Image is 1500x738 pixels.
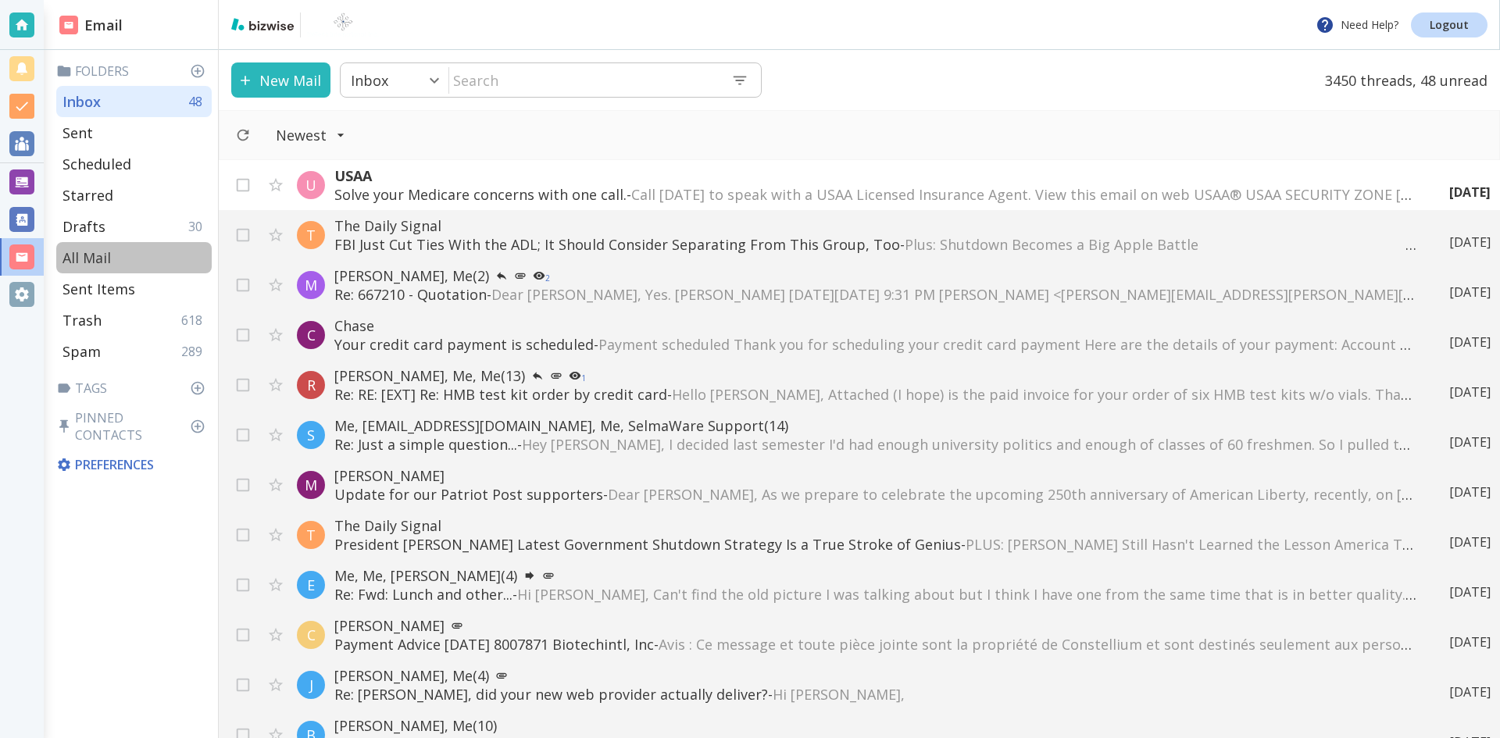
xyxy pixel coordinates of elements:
[53,450,212,480] div: Preferences
[334,185,1418,204] p: Solve your Medicare concerns with one call. -
[334,385,1418,404] p: Re: RE: [EXT] Re: HMB test kit order by credit card -
[56,305,212,336] div: Trash618
[62,155,131,173] p: Scheduled
[306,226,316,244] p: T
[56,211,212,242] div: Drafts30
[334,666,1418,685] p: [PERSON_NAME], Me (4)
[307,376,316,394] p: R
[307,426,315,444] p: S
[307,576,315,594] p: E
[1449,234,1491,251] p: [DATE]
[334,716,1418,735] p: [PERSON_NAME], Me (10)
[56,86,212,117] div: Inbox48
[305,476,317,494] p: M
[181,343,209,360] p: 289
[59,15,123,36] h2: Email
[334,566,1418,585] p: Me, Me, [PERSON_NAME] (4)
[307,626,316,644] p: C
[62,186,113,205] p: Starred
[334,635,1418,654] p: Payment Advice [DATE] 8007871 Biotechintl, Inc -
[56,380,212,397] p: Tags
[56,62,212,80] p: Folders
[1449,433,1491,451] p: [DATE]
[334,466,1418,485] p: [PERSON_NAME]
[229,121,257,149] button: Refresh
[334,535,1418,554] p: President [PERSON_NAME] Latest Government Shutdown Strategy Is a True Stroke of Genius -
[334,685,1418,704] p: Re: [PERSON_NAME], did your new web provider actually deliver? -
[62,280,135,298] p: Sent Items
[581,374,586,382] p: 1
[1316,62,1487,98] p: 3450 threads, 48 unread
[56,242,212,273] div: All Mail
[545,274,550,282] p: 2
[59,16,78,34] img: DashboardSidebarEmail.svg
[1449,633,1491,651] p: [DATE]
[62,342,101,361] p: Spam
[306,526,316,544] p: T
[1449,683,1491,701] p: [DATE]
[334,285,1418,304] p: Re: 667210 - Quotation -
[334,585,1418,604] p: Re: Fwd: Lunch and other... -
[188,93,209,110] p: 48
[56,117,212,148] div: Sent
[562,366,592,385] button: 1
[1449,184,1491,201] p: [DATE]
[307,326,316,344] p: C
[181,312,209,329] p: 618
[1449,583,1491,601] p: [DATE]
[56,148,212,180] div: Scheduled
[307,12,379,37] img: BioTech International
[62,92,101,111] p: Inbox
[334,266,1418,285] p: [PERSON_NAME], Me (2)
[334,616,1418,635] p: [PERSON_NAME]
[334,485,1418,504] p: Update for our Patriot Post supporters -
[1449,283,1491,301] p: [DATE]
[1449,333,1491,351] p: [DATE]
[334,416,1418,435] p: Me, [EMAIL_ADDRESS][DOMAIN_NAME], Me, SelmaWare Support (14)
[1449,533,1491,551] p: [DATE]
[449,64,719,96] input: Search
[334,366,1418,385] p: [PERSON_NAME], Me, Me (13)
[334,335,1418,354] p: Your credit card payment is scheduled -
[309,676,313,694] p: J
[773,685,905,704] span: Hi [PERSON_NAME],
[231,62,330,98] button: New Mail
[334,166,1418,185] p: USAA
[305,276,317,294] p: M
[1316,16,1398,34] p: Need Help?
[62,311,102,330] p: Trash
[56,336,212,367] div: Spam289
[527,266,556,285] button: 2
[260,118,361,152] button: Filter
[334,316,1418,335] p: Chase
[334,435,1418,454] p: Re: Just a simple question... -
[56,180,212,211] div: Starred
[62,248,111,267] p: All Mail
[62,217,105,236] p: Drafts
[231,18,294,30] img: bizwise
[1411,12,1487,37] a: Logout
[62,123,93,142] p: Sent
[56,456,209,473] p: Preferences
[305,176,316,194] p: U
[56,273,212,305] div: Sent Items
[334,235,1418,254] p: FBI Just Cut Ties With the ADL; It Should Consider Separating From This Group, Too -
[188,218,209,235] p: 30
[56,409,212,444] p: Pinned Contacts
[334,216,1418,235] p: The Daily Signal
[1430,20,1469,30] p: Logout
[351,71,388,90] p: Inbox
[1449,483,1491,501] p: [DATE]
[1449,383,1491,401] p: [DATE]
[334,516,1418,535] p: The Daily Signal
